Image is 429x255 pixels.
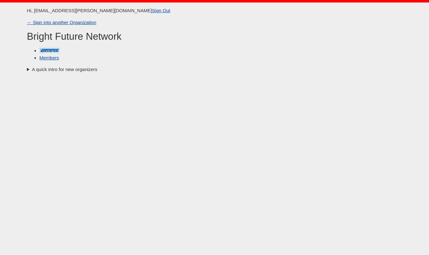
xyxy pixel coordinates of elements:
h2: Bright Future Network [27,31,402,42]
a: Programs [39,48,60,53]
p: Hi, [EMAIL_ADDRESS][PERSON_NAME][DOMAIN_NAME] [27,7,402,14]
a: Members [39,55,59,60]
a: Sign Out [152,8,170,13]
a: ← Sign into another Organization [27,20,96,25]
summary: A quick intro for new organizers [27,66,402,73]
